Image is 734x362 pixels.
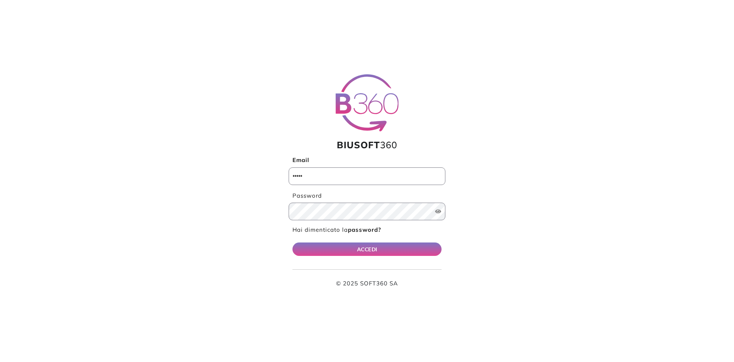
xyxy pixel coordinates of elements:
[292,156,309,164] b: Email
[289,192,445,200] label: Password
[289,139,445,151] h1: 360
[292,279,442,288] p: © 2025 SOFT360 SA
[292,242,442,256] button: ACCEDI
[337,139,380,151] span: BIUSOFT
[348,226,381,233] b: password?
[292,226,381,233] a: Hai dimenticato lapassword?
